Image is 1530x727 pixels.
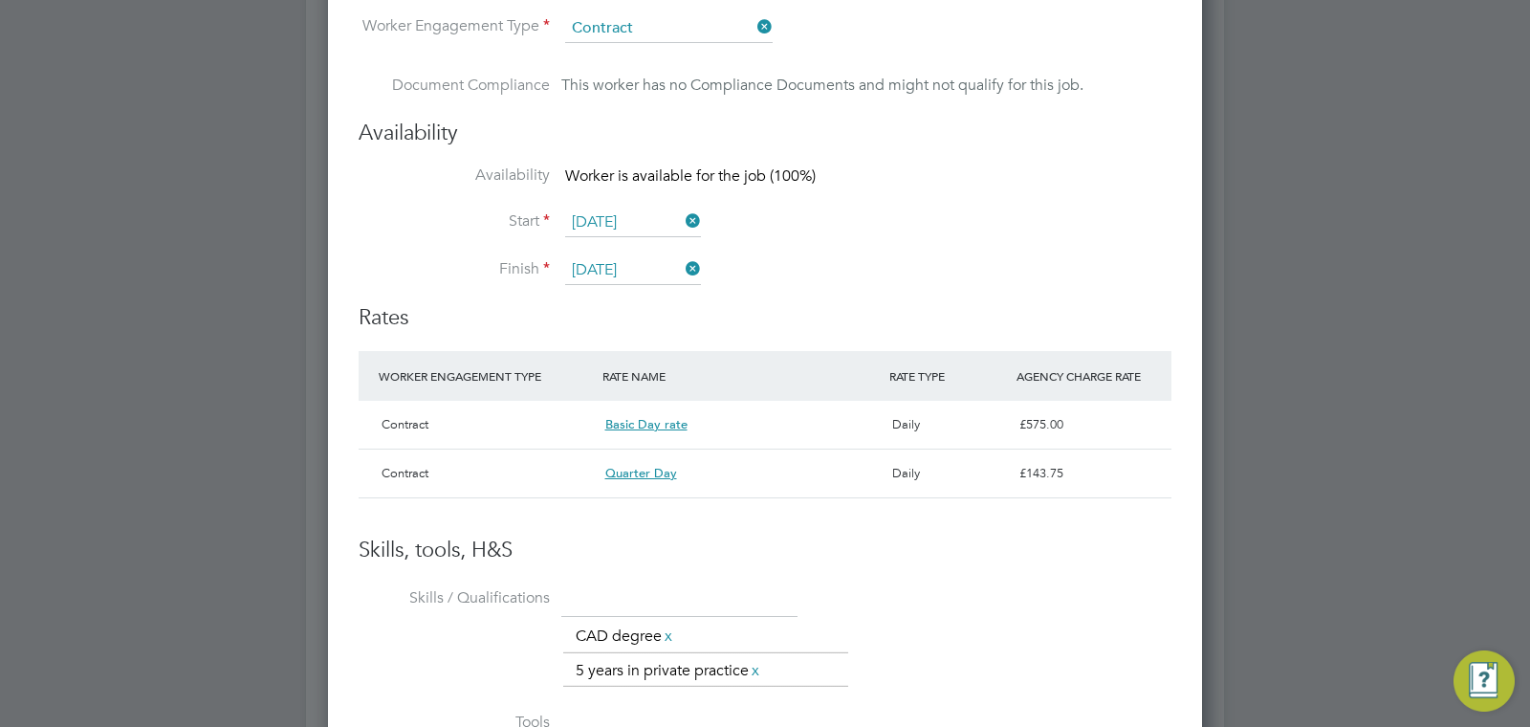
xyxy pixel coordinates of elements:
label: Worker Engagement Type [359,16,550,36]
label: Document Compliance [359,74,550,97]
div: £575.00 [1012,408,1171,441]
li: CAD degree [568,624,683,650]
div: AGENCY CHARGE RATE [1012,359,1171,393]
div: Daily [885,457,1012,490]
label: Availability [359,165,550,186]
div: Daily [885,408,1012,441]
h3: Rates [359,304,1171,332]
input: Select one [565,14,773,43]
div: This worker has no Compliance Documents and might not qualify for this job. [561,74,1083,97]
input: Select one [565,209,701,237]
span: Quarter Day [605,465,677,481]
div: Contract [374,457,598,490]
div: WORKER ENGAGEMENT TYPE [374,359,598,393]
label: Skills / Qualifications [359,588,550,608]
label: Finish [359,259,550,279]
a: x [662,624,675,649]
input: Select one [565,256,701,285]
h3: Availability [359,120,1171,147]
label: Start [359,211,550,231]
div: RATE NAME [598,359,885,393]
div: RATE TYPE [885,359,1012,393]
span: Worker is available for the job (100%) [565,166,816,186]
button: Engage Resource Center [1453,650,1515,712]
div: Contract [374,408,598,441]
span: Basic Day rate [605,416,688,432]
a: x [749,658,762,683]
li: 5 years in private practice [568,658,770,684]
h3: Skills, tools, H&S [359,537,1171,564]
div: £143.75 [1012,457,1171,490]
